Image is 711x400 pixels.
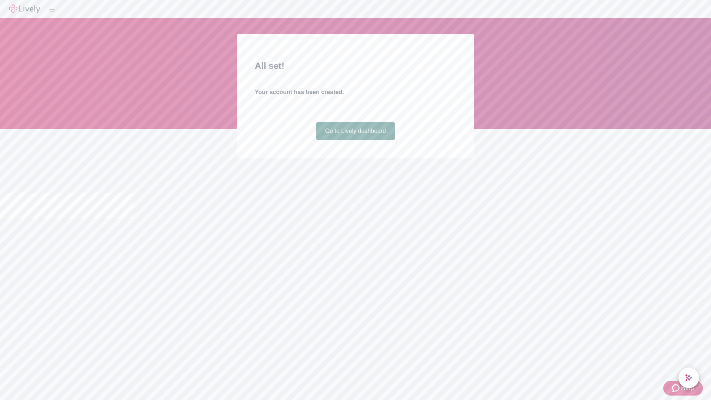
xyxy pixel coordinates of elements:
[49,9,55,11] button: Log out
[316,122,395,140] a: Go to Lively dashboard
[678,367,699,388] button: chat
[255,88,456,97] h4: Your account has been created.
[672,384,681,393] svg: Zendesk support icon
[685,374,692,381] svg: Lively AI Assistant
[663,381,703,396] button: Zendesk support iconHelp
[9,4,40,13] img: Lively
[255,59,456,73] h2: All set!
[681,384,694,393] span: Help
